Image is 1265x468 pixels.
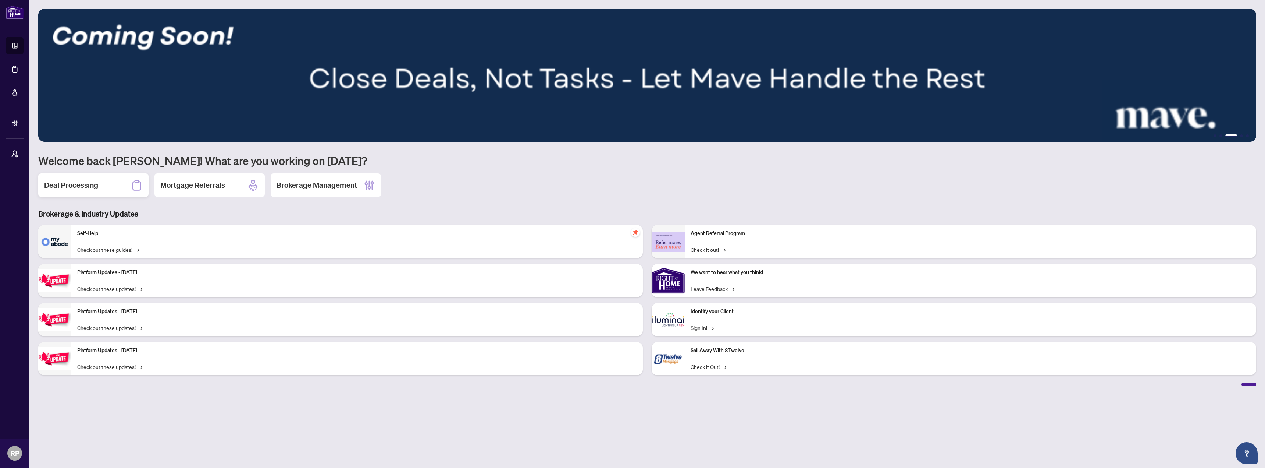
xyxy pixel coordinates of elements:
[38,209,1256,219] h3: Brokerage & Industry Updates
[77,246,139,254] a: Check out these guides!→
[38,347,71,370] img: Platform Updates - June 23, 2025
[1240,134,1243,137] button: 4
[38,154,1256,168] h1: Welcome back [PERSON_NAME]! What are you working on [DATE]?
[277,180,357,190] h2: Brokerage Management
[691,363,726,371] a: Check it Out!→
[77,229,637,237] p: Self-Help
[1219,134,1222,137] button: 2
[691,346,1250,355] p: Sail Away With 8Twelve
[38,269,71,292] img: Platform Updates - July 21, 2025
[1214,134,1216,137] button: 1
[710,324,714,332] span: →
[731,285,734,293] span: →
[11,448,19,458] span: RP
[38,225,71,258] img: Self-Help
[1236,442,1258,464] button: Open asap
[38,9,1256,142] img: Slide 2
[691,307,1250,316] p: Identify your Client
[139,285,142,293] span: →
[139,324,142,332] span: →
[652,342,685,375] img: Sail Away With 8Twelve
[38,308,71,331] img: Platform Updates - July 8, 2025
[691,324,714,332] a: Sign In!→
[652,232,685,252] img: Agent Referral Program
[691,246,726,254] a: Check it out!→
[691,285,734,293] a: Leave Feedback→
[77,346,637,355] p: Platform Updates - [DATE]
[139,363,142,371] span: →
[11,150,18,158] span: user-switch
[44,180,98,190] h2: Deal Processing
[77,307,637,316] p: Platform Updates - [DATE]
[722,246,726,254] span: →
[652,303,685,336] img: Identify your Client
[691,229,1250,237] p: Agent Referral Program
[652,264,685,297] img: We want to hear what you think!
[77,363,142,371] a: Check out these updates!→
[723,363,726,371] span: →
[135,246,139,254] span: →
[6,6,24,19] img: logo
[77,324,142,332] a: Check out these updates!→
[1225,134,1237,137] button: 3
[77,285,142,293] a: Check out these updates!→
[631,228,640,237] span: pushpin
[160,180,225,190] h2: Mortgage Referrals
[77,268,637,277] p: Platform Updates - [DATE]
[691,268,1250,277] p: We want to hear what you think!
[1246,134,1249,137] button: 5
